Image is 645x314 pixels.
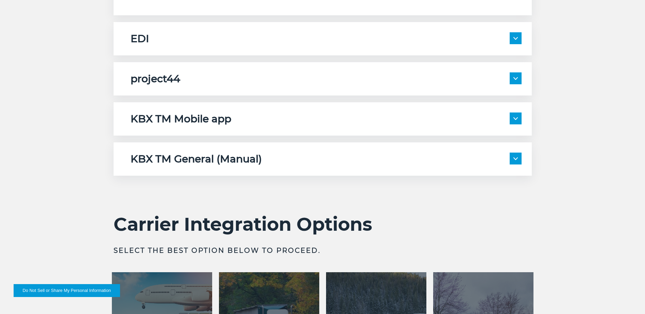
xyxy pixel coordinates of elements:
h2: Carrier Integration Options [114,213,532,235]
h5: EDI [131,32,149,45]
button: Do Not Sell or Share My Personal Information [14,284,120,297]
img: arrow [513,37,518,40]
h5: KBX TM General (Manual) [131,153,262,165]
img: arrow [513,157,518,160]
h5: project44 [131,72,180,85]
img: arrow [513,117,518,120]
img: arrow [513,77,518,80]
h5: KBX TM Mobile app [131,112,231,125]
h3: Select the best option below to proceed. [114,246,532,255]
